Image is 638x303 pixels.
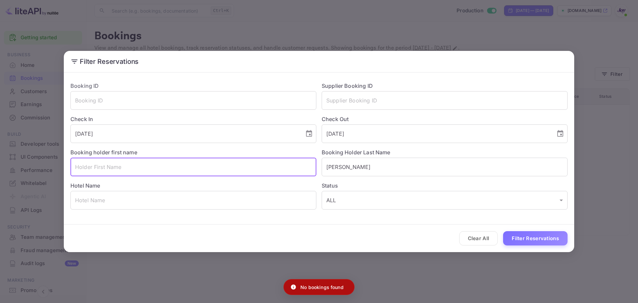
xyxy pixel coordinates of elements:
label: Check Out [322,115,568,123]
p: No bookings found [300,284,344,291]
button: Choose date, selected date is Oct 14, 2025 [554,127,567,140]
input: Hotel Name [70,191,316,210]
input: Holder First Name [70,158,316,176]
label: Hotel Name [70,182,100,189]
input: Holder Last Name [322,158,568,176]
input: yyyy-mm-dd [70,124,300,143]
input: Booking ID [70,91,316,110]
button: Clear All [459,231,498,245]
label: Status [322,182,568,190]
label: Booking holder first name [70,149,137,156]
label: Supplier Booking ID [322,82,373,89]
div: ALL [322,191,568,210]
label: Booking Holder Last Name [322,149,390,156]
label: Check In [70,115,316,123]
button: Choose date, selected date is Oct 11, 2025 [302,127,316,140]
label: Booking ID [70,82,99,89]
h2: Filter Reservations [64,51,574,72]
input: yyyy-mm-dd [322,124,551,143]
input: Supplier Booking ID [322,91,568,110]
button: Filter Reservations [503,231,568,245]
